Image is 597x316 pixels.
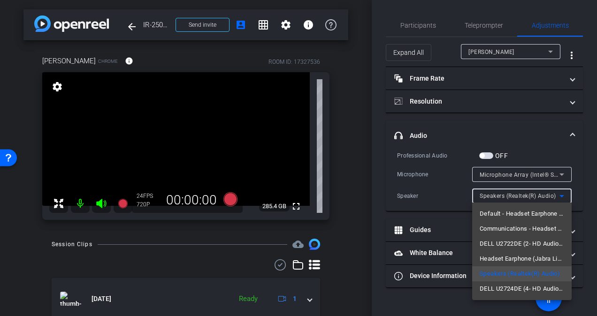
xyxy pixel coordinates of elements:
span: Default - Headset Earphone (Jabra Link 380) (0b0e:24c8) [480,208,564,219]
span: Headset Earphone (Jabra Link 380) (0b0e:24c8) [480,253,564,264]
span: DELL U2722DE (2- HD Audio Driver for Display Audio) [480,238,564,249]
span: DELL U2724DE (4- HD Audio Driver for Display Audio) [480,283,564,294]
span: Speakers (Realtek(R) Audio) [480,268,560,279]
span: Communications - Headset Earphone (Jabra Link 380) (0b0e:24c8) [480,223,564,234]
